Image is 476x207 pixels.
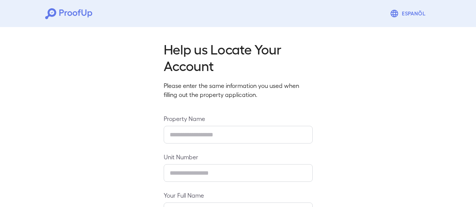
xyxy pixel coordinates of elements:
[164,81,313,99] p: Please enter the same information you used when filling out the property application.
[164,114,313,123] label: Property Name
[164,191,313,199] label: Your Full Name
[164,153,313,161] label: Unit Number
[387,6,431,21] button: Espanõl
[164,41,313,74] h2: Help us Locate Your Account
